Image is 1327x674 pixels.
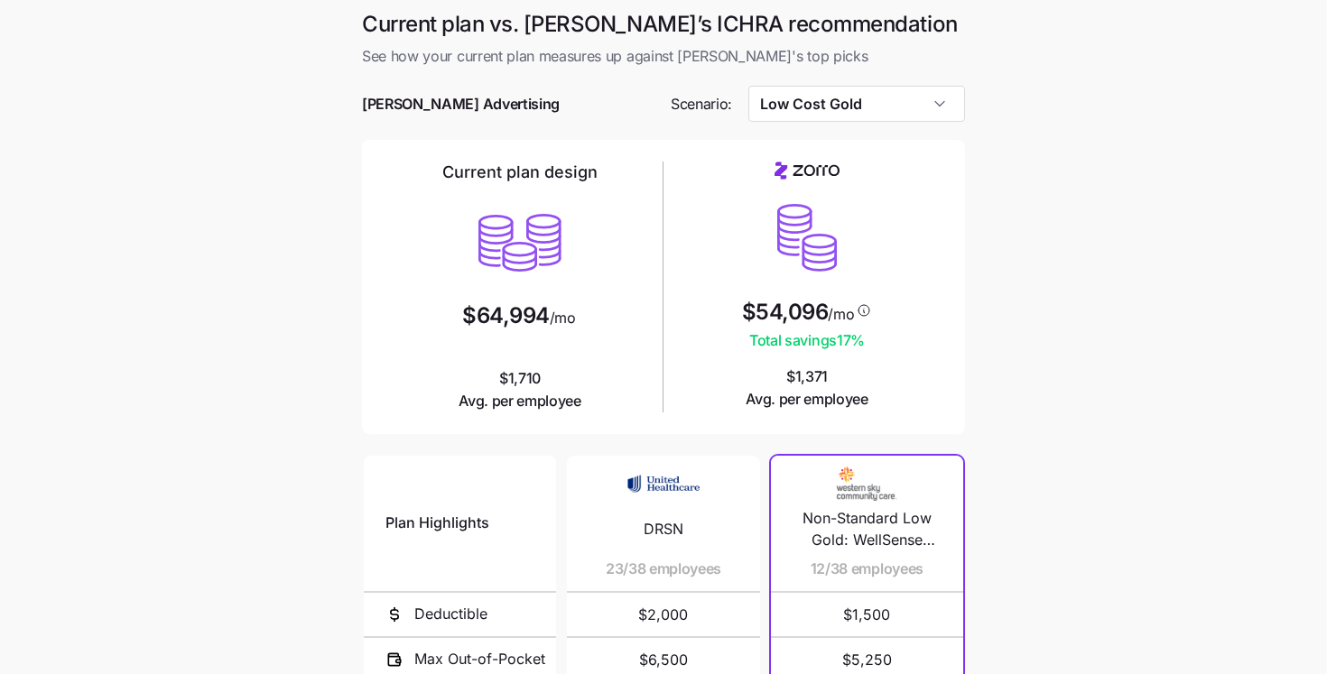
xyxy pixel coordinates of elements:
[442,162,598,183] h2: Current plan design
[828,307,854,321] span: /mo
[671,93,732,115] span: Scenario:
[589,593,738,636] span: $2,000
[831,466,903,501] img: Carrier
[746,365,868,411] span: $1,371
[362,10,965,38] h1: Current plan vs. [PERSON_NAME]’s ICHRA recommendation
[746,388,868,411] span: Avg. per employee
[742,329,873,352] span: Total savings 17 %
[606,558,721,580] span: 23/38 employees
[793,593,942,636] span: $1,500
[462,305,550,327] span: $64,994
[385,512,489,534] span: Plan Highlights
[414,603,487,625] span: Deductible
[362,93,560,115] span: [PERSON_NAME] Advertising
[742,301,829,323] span: $54,096
[793,507,942,552] span: Non-Standard Low Gold: WellSense Clarity Gold 1500
[459,367,581,412] span: $1,710
[627,466,700,501] img: Carrier
[811,558,923,580] span: 12/38 employees
[550,310,576,325] span: /mo
[414,648,545,670] span: Max Out-of-Pocket
[362,45,965,68] span: See how your current plan measures up against [PERSON_NAME]'s top picks
[644,518,683,540] span: DRSN
[459,390,581,412] span: Avg. per employee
